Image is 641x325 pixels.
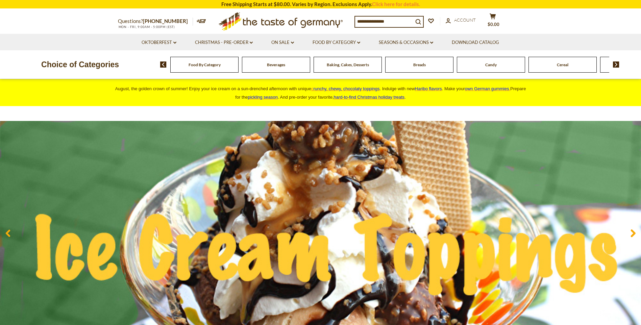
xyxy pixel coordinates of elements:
[334,95,405,100] a: hard-to-find Christmas holiday treats
[485,62,497,67] a: Candy
[142,39,176,46] a: Oktoberfest
[189,62,221,67] a: Food By Category
[334,95,406,100] span: .
[118,25,175,29] span: MON - FRI, 9:00AM - 5:00PM (EST)
[483,13,503,30] button: $0.00
[267,62,285,67] a: Beverages
[379,39,433,46] a: Seasons & Occasions
[248,95,278,100] a: pickling season
[446,17,476,24] a: Account
[160,61,167,68] img: previous arrow
[613,61,619,68] img: next arrow
[372,1,420,7] a: Click here for details.
[313,86,379,91] span: runchy, chewy, chocolaty toppings
[313,39,360,46] a: Food By Category
[118,17,193,26] p: Questions?
[143,18,188,24] a: [PHONE_NUMBER]
[452,39,499,46] a: Download Catalog
[465,86,509,91] span: own German gummies
[115,86,526,100] span: August, the golden crown of summer! Enjoy your ice cream on a sun-drenched afternoon with unique ...
[271,39,294,46] a: On Sale
[557,62,568,67] a: Cereal
[488,22,499,27] span: $0.00
[327,62,369,67] a: Baking, Cakes, Desserts
[415,86,442,91] a: Haribo flavors
[454,17,476,23] span: Account
[311,86,380,91] a: crunchy, chewy, chocolaty toppings
[195,39,253,46] a: Christmas - PRE-ORDER
[465,86,510,91] a: own German gummies.
[413,62,426,67] a: Breads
